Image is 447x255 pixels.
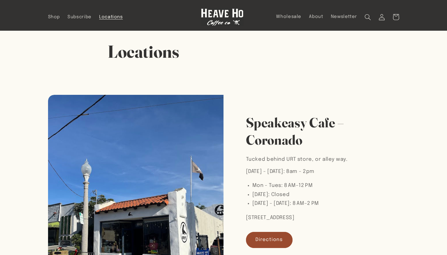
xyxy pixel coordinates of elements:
[64,10,95,24] a: Subscribe
[305,10,327,23] a: About
[309,14,323,20] span: About
[246,155,348,164] p: Tucked behind URT store, or alley way.
[48,14,60,20] span: Shop
[201,9,244,26] img: Heave Ho Coffee Co
[246,167,348,176] p: [DATE] - [DATE]: 8am - 2pm
[327,10,361,23] a: Newsletter
[331,14,357,20] span: Newsletter
[246,213,348,222] p: [STREET_ADDRESS]
[361,10,375,24] summary: Search
[68,14,92,20] span: Subscribe
[44,10,64,24] a: Shop
[99,14,123,20] span: Locations
[252,190,348,199] li: [DATE]: Closed
[95,10,126,24] a: Locations
[108,40,339,63] h1: Locations
[246,114,377,148] h2: Speakeasy Cafe – Coronado
[276,14,301,20] span: Wholesale
[252,199,348,208] li: [DATE] - [DATE]: 8 AM–2 PM
[252,181,348,190] li: Mon - Tues: 8 AM–12 PM
[272,10,305,23] a: Wholesale
[246,232,293,248] a: Directions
